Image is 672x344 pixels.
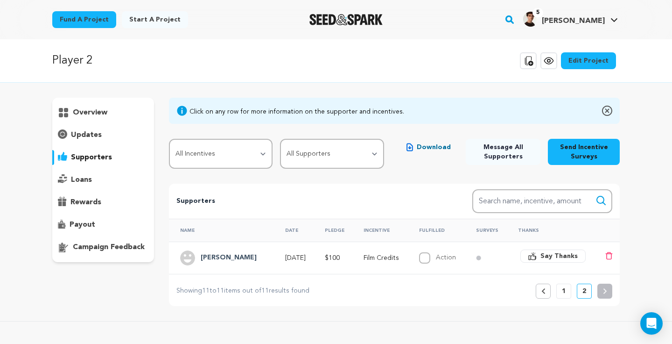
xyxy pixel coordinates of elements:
th: Incentive [352,219,408,242]
img: 7ac5759f7ed93658.jpg [523,12,538,27]
button: rewards [52,195,154,210]
div: Jeremy C.'s Profile [523,12,605,27]
div: Open Intercom Messenger [640,312,663,335]
span: $100 [325,255,340,261]
button: payout [52,217,154,232]
p: Showing to items out of results found [176,286,309,297]
a: Edit Project [561,52,616,69]
th: Date [274,219,314,242]
label: Action [436,254,456,261]
p: [DATE] [285,253,308,263]
p: Film Credits [364,253,402,263]
button: Message All Supporters [466,139,540,165]
button: updates [52,128,154,143]
button: 1 [556,284,571,299]
th: Name [169,219,274,242]
p: Supporters [176,196,442,207]
p: campaign feedback [73,242,145,253]
a: Jeremy C.'s Profile [521,10,620,27]
span: 5 [532,8,543,17]
input: Search name, incentive, amount [472,189,612,213]
p: 2 [582,287,586,296]
span: Download [417,143,451,152]
p: rewards [70,197,101,208]
h4: Nasir James [201,252,257,264]
p: supporters [71,152,112,163]
img: user.png [180,251,195,265]
button: campaign feedback [52,240,154,255]
span: [PERSON_NAME] [542,17,605,25]
span: 11 [217,287,224,294]
button: supporters [52,150,154,165]
p: overview [73,107,107,118]
th: Surveys [465,219,506,242]
a: Fund a project [52,11,116,28]
p: loans [71,174,92,186]
button: 2 [577,284,592,299]
span: 11 [202,287,210,294]
button: Send Incentive Surveys [548,139,620,165]
th: Pledge [314,219,352,242]
button: Say Thanks [520,250,586,263]
p: payout [70,219,95,230]
span: Message All Supporters [473,143,533,161]
span: 11 [261,287,269,294]
a: Start a project [122,11,188,28]
button: overview [52,105,154,120]
img: Seed&Spark Logo Dark Mode [309,14,383,25]
th: Fulfilled [408,219,465,242]
img: close-o.svg [602,105,612,116]
p: Player 2 [52,52,92,69]
th: Thanks [507,219,594,242]
span: Say Thanks [540,251,578,261]
p: 1 [562,287,566,296]
a: Seed&Spark Homepage [309,14,383,25]
button: loans [52,172,154,187]
button: Download [399,139,458,156]
span: Jeremy C.'s Profile [521,10,620,29]
div: Click on any row for more information on the supporter and incentives. [189,107,404,116]
p: updates [71,129,102,141]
